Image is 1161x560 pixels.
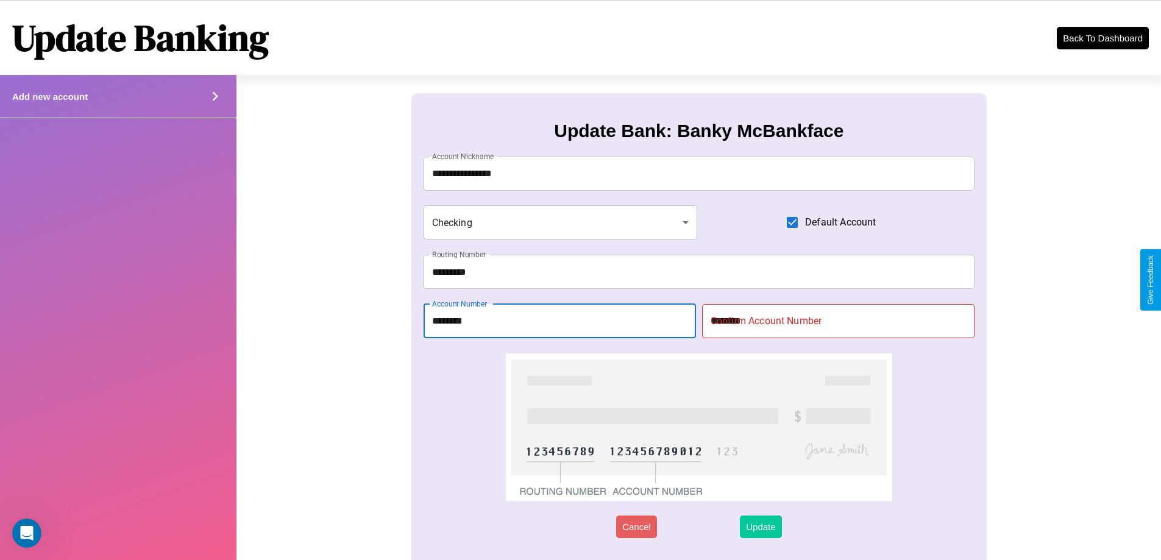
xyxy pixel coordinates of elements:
[424,205,698,239] div: Checking
[1146,255,1155,305] div: Give Feedback
[12,519,41,548] iframe: Intercom live chat
[740,516,781,538] button: Update
[805,215,876,230] span: Default Account
[432,249,486,260] label: Routing Number
[616,516,657,538] button: Cancel
[12,91,88,102] h4: Add new account
[432,299,487,309] label: Account Number
[1057,27,1149,49] button: Back To Dashboard
[12,13,269,63] h1: Update Banking
[506,353,892,501] img: check
[432,151,494,161] label: Account Nickname
[554,121,843,141] h3: Update Bank: Banky McBankface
